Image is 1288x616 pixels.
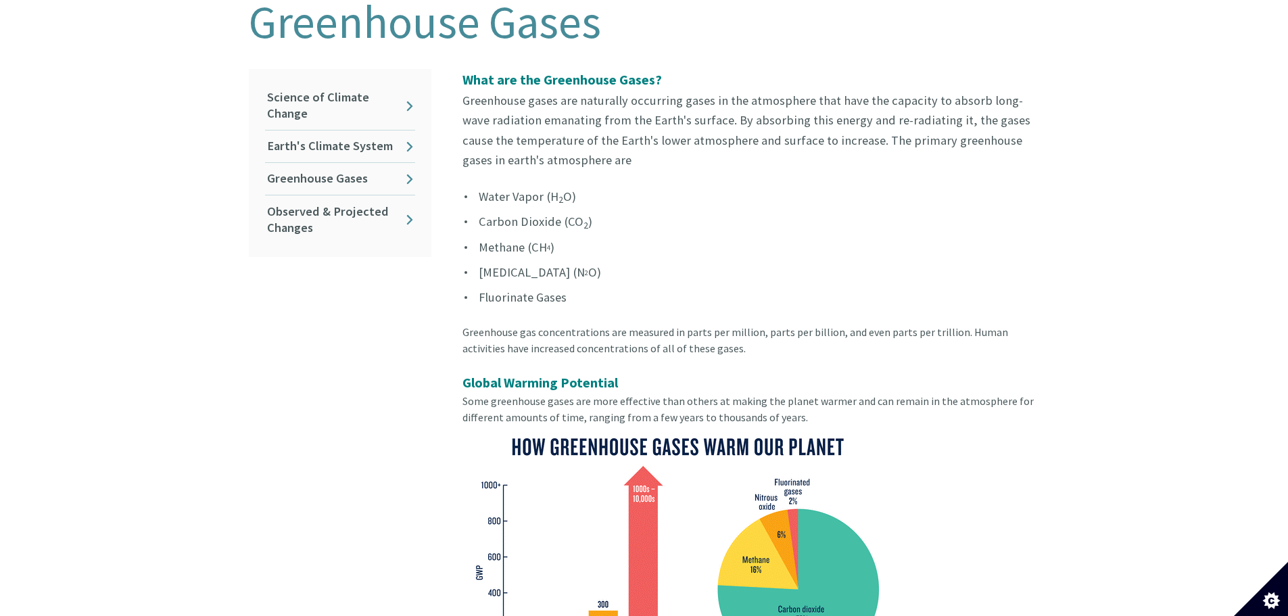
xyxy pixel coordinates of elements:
strong: Global Warming Potential [462,374,618,391]
a: Observed & Projected Changes [265,195,415,243]
sup: 4 [547,243,550,252]
a: Science of Climate Change [265,82,415,130]
p: Greenhouse gases are naturally occurring gases in the atmosphere that have the capacity to absorb... [462,69,1040,170]
a: Earth's Climate System [265,131,415,162]
sub: 2 [558,193,563,206]
button: Set cookie preferences [1234,562,1288,616]
li: Fluorinate Gases [462,287,1040,307]
sub: 2 [583,219,588,231]
li: Methane (CH ) [462,237,1040,257]
div: Greenhouse gas concentrations are measured in parts per million, parts per billion, and even part... [462,324,1040,373]
li: Water Vapor (H O) [462,187,1040,206]
a: Greenhouse Gases [265,163,415,195]
li: Carbon Dioxide (CO ) [462,212,1040,231]
li: [MEDICAL_DATA] (N O) [462,262,1040,282]
strong: What are the Greenhouse Gases? [462,71,662,88]
sup: 2 [585,268,588,277]
span: Some greenhouse gases are more effective than others at making the planet warmer and can remain i... [462,394,1034,424]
